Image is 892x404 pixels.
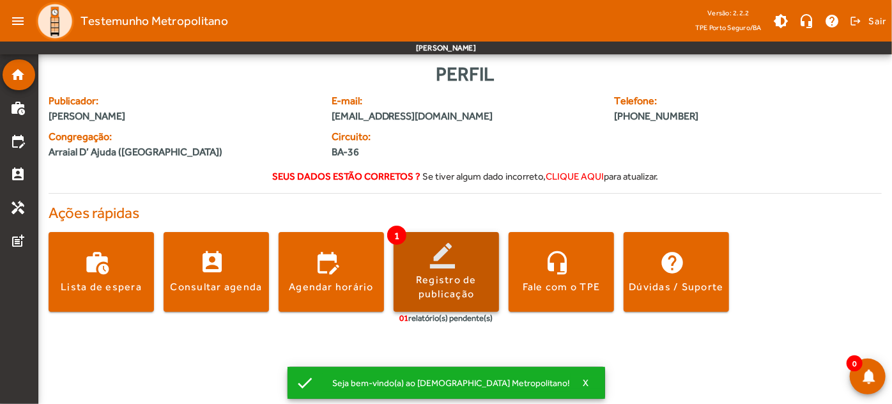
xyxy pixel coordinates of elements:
span: X [583,377,589,389]
mat-icon: edit_calendar [10,134,26,149]
span: BA-36 [332,144,458,160]
div: Dúvidas / Suporte [629,280,723,294]
span: TPE Porto Seguro/BA [695,21,762,34]
div: Versão: 2.2.2 [695,5,762,21]
button: Consultar agenda [164,232,269,312]
mat-icon: perm_contact_calendar [10,167,26,182]
div: Lista de espera [61,280,142,294]
mat-icon: post_add [10,233,26,249]
button: X [571,377,603,389]
mat-icon: handyman [10,200,26,215]
span: clique aqui [546,171,604,182]
span: [PERSON_NAME] [49,109,316,124]
span: [EMAIL_ADDRESS][DOMAIN_NAME] [332,109,599,124]
button: Fale com o TPE [509,232,614,312]
div: Fale com o TPE [523,280,601,294]
button: Registro de publicação [394,232,499,312]
a: Testemunho Metropolitano [31,2,228,40]
span: 01 [400,313,409,323]
button: Dúvidas / Suporte [624,232,729,312]
span: Circuito: [332,129,458,144]
mat-icon: home [10,67,26,82]
mat-icon: check [295,373,314,392]
mat-icon: work_history [10,100,26,116]
span: Arraial D’ Ajuda ([GEOGRAPHIC_DATA]) [49,144,222,160]
button: Sair [848,12,887,31]
span: Se tiver algum dado incorreto, para atualizar. [422,171,658,182]
span: Sair [868,11,887,31]
img: Logo TPE [36,2,74,40]
span: [PHONE_NUMBER] [614,109,811,124]
span: 1 [387,226,406,245]
div: Perfil [49,59,882,88]
div: relatório(s) pendente(s) [400,312,493,325]
span: Publicador: [49,93,316,109]
button: Lista de espera [49,232,154,312]
span: Telefone: [614,93,811,109]
div: Consultar agenda [171,280,263,294]
span: 0 [847,355,863,371]
h4: Ações rápidas [49,204,882,222]
mat-icon: menu [5,8,31,34]
span: Testemunho Metropolitano [81,11,228,31]
div: Agendar horário [289,280,374,294]
div: Registro de publicação [394,273,499,302]
span: Congregação: [49,129,316,144]
strong: Seus dados estão corretos ? [272,171,420,182]
span: E-mail: [332,93,599,109]
div: Seja bem-vindo(a) ao [DEMOGRAPHIC_DATA] Metropolitano! [323,374,571,392]
button: Agendar horário [279,232,384,312]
